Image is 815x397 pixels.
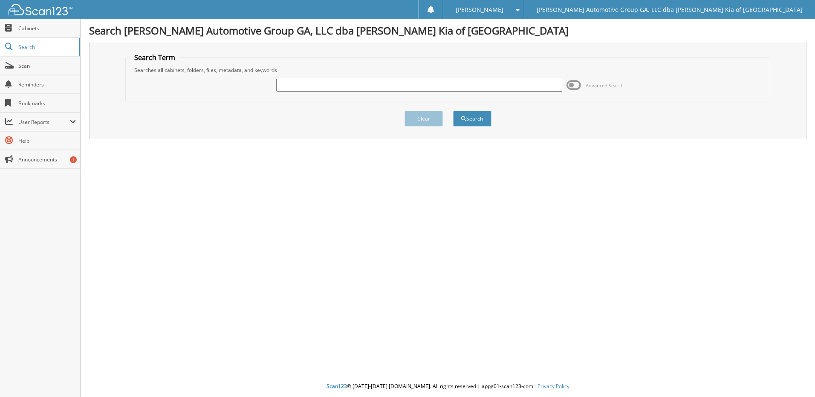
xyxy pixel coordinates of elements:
span: Search [18,43,75,51]
span: Cabinets [18,25,76,32]
button: Search [453,111,491,127]
div: Searches all cabinets, folders, files, metadata, and keywords [130,66,766,74]
a: Privacy Policy [538,383,569,390]
h1: Search [PERSON_NAME] Automotive Group GA, LLC dba [PERSON_NAME] Kia of [GEOGRAPHIC_DATA] [89,23,806,37]
span: Bookmarks [18,100,76,107]
button: Clear [405,111,443,127]
legend: Search Term [130,53,179,62]
div: © [DATE]-[DATE] [DOMAIN_NAME]. All rights reserved | appg01-scan123-com | [81,376,815,397]
span: [PERSON_NAME] Automotive Group GA, LLC dba [PERSON_NAME] Kia of [GEOGRAPHIC_DATA] [537,7,803,12]
div: 1 [70,156,77,163]
span: Announcements [18,156,76,163]
span: Advanced Search [586,82,624,89]
span: Help [18,137,76,144]
span: User Reports [18,118,70,126]
span: [PERSON_NAME] [456,7,503,12]
span: Reminders [18,81,76,88]
span: Scan [18,62,76,69]
img: scan123-logo-white.svg [9,4,72,15]
span: Scan123 [327,383,347,390]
